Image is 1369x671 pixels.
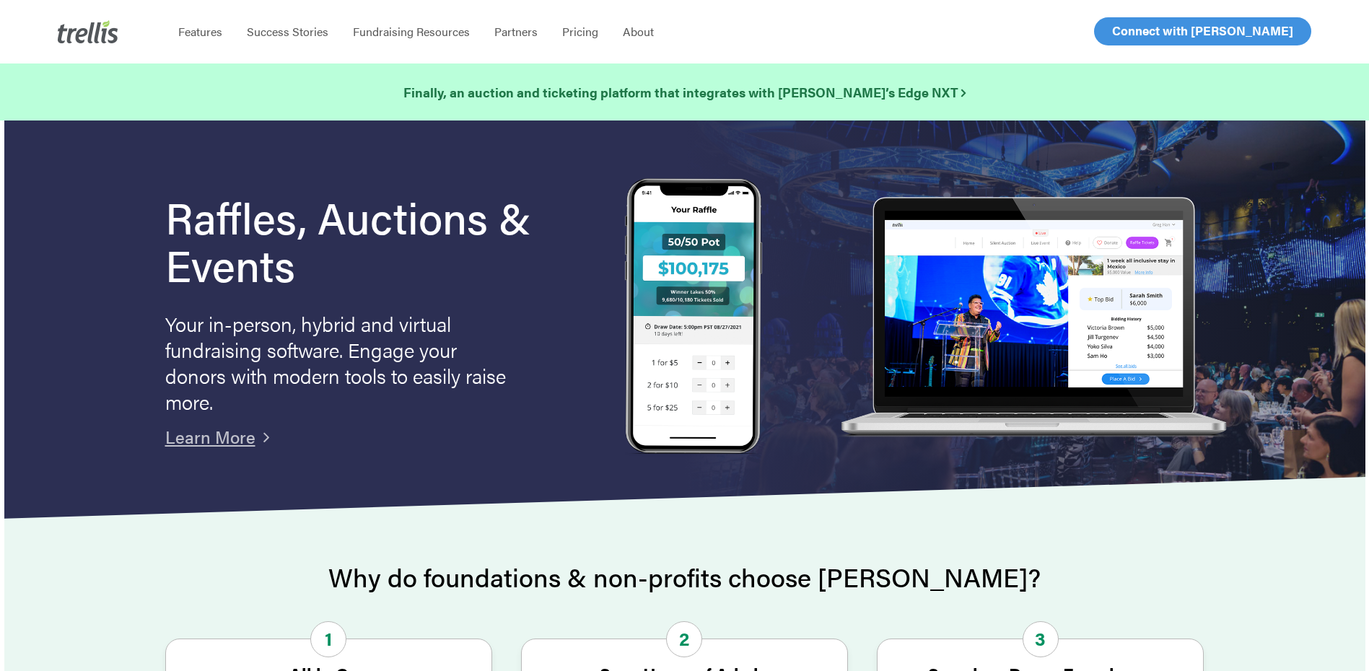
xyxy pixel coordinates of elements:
a: Features [166,25,235,39]
h1: Raffles, Auctions & Events [165,193,571,288]
span: 3 [1023,621,1059,657]
a: About [611,25,666,39]
img: Trellis [58,20,118,43]
span: Pricing [562,23,598,40]
a: Fundraising Resources [341,25,482,39]
img: rafflelaptop_mac_optim.png [833,197,1233,439]
p: Your in-person, hybrid and virtual fundraising software. Engage your donors with modern tools to ... [165,310,512,414]
span: About [623,23,654,40]
a: Connect with [PERSON_NAME] [1094,17,1311,45]
a: Success Stories [235,25,341,39]
span: Connect with [PERSON_NAME] [1112,22,1293,39]
img: Trellis Raffles, Auctions and Event Fundraising [625,178,762,457]
a: Learn More [165,424,255,449]
span: Fundraising Resources [353,23,470,40]
span: 2 [666,621,702,657]
span: 1 [310,621,346,657]
span: Partners [494,23,538,40]
span: Success Stories [247,23,328,40]
a: Pricing [550,25,611,39]
a: Finally, an auction and ticketing platform that integrates with [PERSON_NAME]’s Edge NXT [403,82,966,102]
a: Partners [482,25,550,39]
span: Features [178,23,222,40]
h2: Why do foundations & non-profits choose [PERSON_NAME]? [165,563,1204,592]
strong: Finally, an auction and ticketing platform that integrates with [PERSON_NAME]’s Edge NXT [403,83,966,101]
